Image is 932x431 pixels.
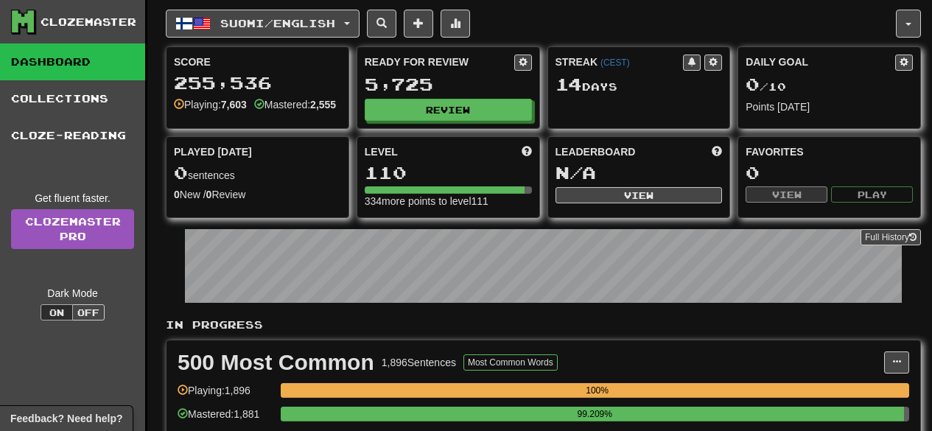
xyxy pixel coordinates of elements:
[365,164,532,182] div: 110
[166,10,360,38] button: Suomi/English
[746,164,913,182] div: 0
[746,74,760,94] span: 0
[206,189,212,200] strong: 0
[285,407,904,421] div: 99.209%
[746,144,913,159] div: Favorites
[72,304,105,320] button: Off
[861,229,921,245] button: Full History
[178,383,273,407] div: Playing: 1,896
[463,354,558,371] button: Most Common Words
[365,99,532,121] button: Review
[174,164,341,183] div: sentences
[174,189,180,200] strong: 0
[11,191,134,206] div: Get fluent faster.
[11,286,134,301] div: Dark Mode
[556,187,723,203] button: View
[556,55,684,69] div: Streak
[174,97,247,112] div: Playing:
[10,411,122,426] span: Open feedback widget
[831,186,913,203] button: Play
[600,57,630,68] a: (CEST)
[404,10,433,38] button: Add sentence to collection
[254,97,336,112] div: Mastered:
[220,17,335,29] span: Suomi / English
[365,194,532,209] div: 334 more points to level 111
[174,74,341,92] div: 255,536
[712,144,722,159] span: This week in points, UTC
[41,15,136,29] div: Clozemaster
[365,75,532,94] div: 5,725
[174,187,341,202] div: New / Review
[746,99,913,114] div: Points [DATE]
[310,99,336,111] strong: 2,555
[285,383,909,398] div: 100%
[365,55,514,69] div: Ready for Review
[441,10,470,38] button: More stats
[174,55,341,69] div: Score
[174,144,252,159] span: Played [DATE]
[556,144,636,159] span: Leaderboard
[221,99,247,111] strong: 7,603
[556,75,723,94] div: Day s
[382,355,456,370] div: 1,896 Sentences
[746,80,786,93] span: / 10
[11,209,134,249] a: ClozemasterPro
[178,351,374,374] div: 500 Most Common
[367,10,396,38] button: Search sentences
[556,162,596,183] span: N/A
[365,144,398,159] span: Level
[746,55,895,71] div: Daily Goal
[174,162,188,183] span: 0
[746,186,827,203] button: View
[522,144,532,159] span: Score more points to level up
[166,318,921,332] p: In Progress
[41,304,73,320] button: On
[178,407,273,431] div: Mastered: 1,881
[556,74,582,94] span: 14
